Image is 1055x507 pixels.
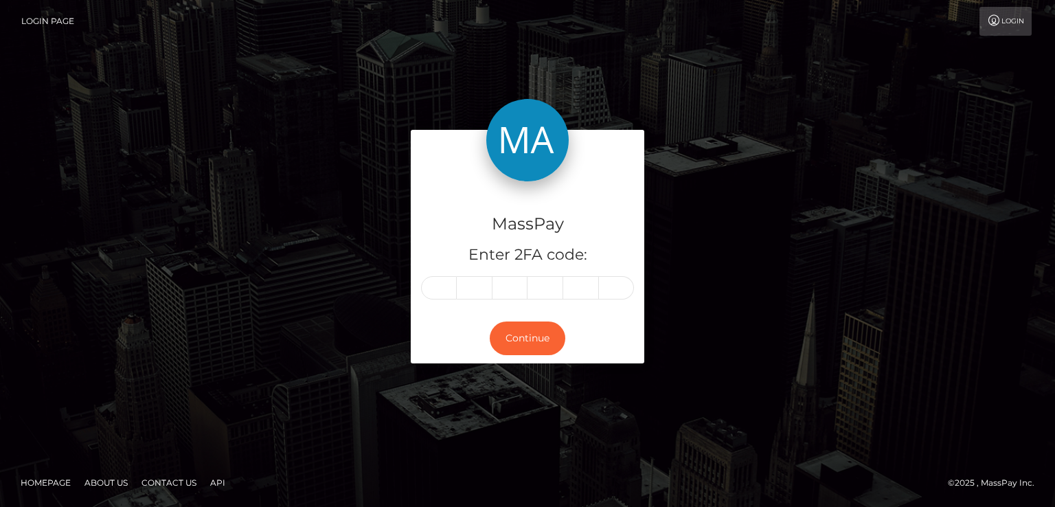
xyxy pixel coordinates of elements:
[486,99,569,181] img: MassPay
[421,245,634,266] h5: Enter 2FA code:
[15,472,76,493] a: Homepage
[79,472,133,493] a: About Us
[979,7,1032,36] a: Login
[205,472,231,493] a: API
[136,472,202,493] a: Contact Us
[490,322,565,355] button: Continue
[21,7,74,36] a: Login Page
[421,212,634,236] h4: MassPay
[948,475,1045,491] div: © 2025 , MassPay Inc.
